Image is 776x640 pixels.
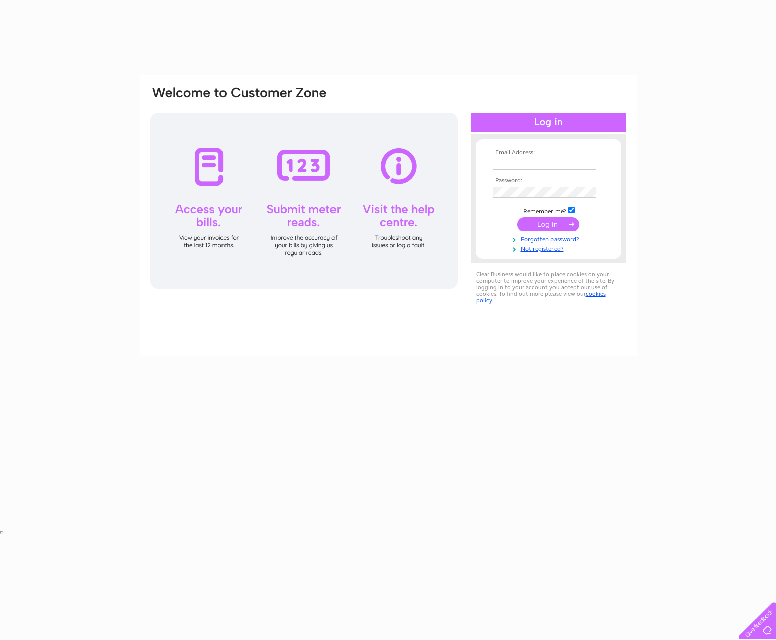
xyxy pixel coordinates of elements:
th: Password: [490,177,607,184]
div: Clear Business would like to place cookies on your computer to improve your experience of the sit... [471,266,626,309]
a: Forgotten password? [493,234,607,243]
a: Not registered? [493,243,607,253]
td: Remember me? [490,205,607,215]
a: cookies policy [476,290,606,304]
input: Submit [517,217,579,231]
th: Email Address: [490,149,607,156]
